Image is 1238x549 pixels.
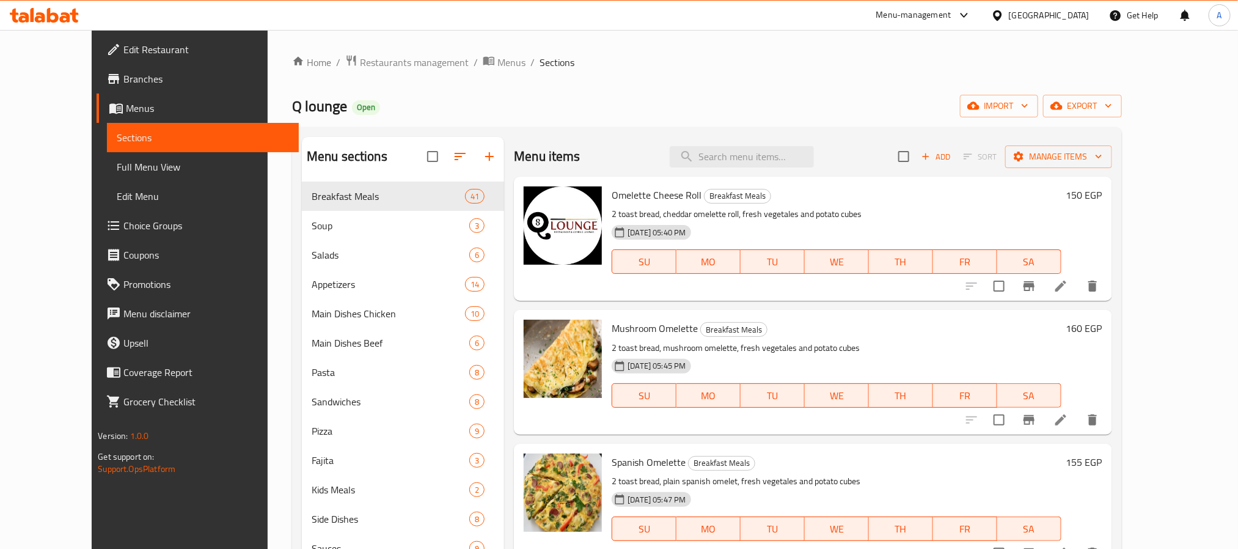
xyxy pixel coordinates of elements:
div: Breakfast Meals [688,456,755,471]
a: Home [292,55,331,70]
button: TH [869,383,933,408]
span: 9 [470,426,484,437]
span: Choice Groups [123,218,288,233]
div: items [469,394,485,409]
div: Main Dishes Chicken10 [302,299,504,328]
p: 2 toast bread, plain spanish omelet, fresh vegetales and potato cubes [612,474,1061,489]
div: Pizza9 [302,416,504,446]
div: Salads6 [302,240,504,270]
button: TU [741,383,805,408]
span: 6 [470,337,484,349]
span: 1.0.0 [130,428,149,444]
span: WE [810,253,864,271]
span: Breakfast Meals [689,456,755,470]
span: TH [874,253,928,271]
button: FR [933,517,997,541]
div: items [469,248,485,262]
span: Menu disclaimer [123,306,288,321]
h2: Menu items [514,147,581,166]
span: Add [920,150,953,164]
span: TH [874,387,928,405]
div: items [469,365,485,380]
span: Manage items [1015,149,1102,164]
button: Branch-specific-item [1014,271,1044,301]
p: 2 toast bread, mushroom omelette, fresh vegetales and potato cubes [612,341,1061,356]
a: Promotions [97,270,298,299]
span: TU [745,253,800,271]
span: FR [938,253,992,271]
h6: 155 EGP [1066,454,1102,471]
div: items [469,482,485,497]
span: Salads [312,248,469,262]
button: SU [612,383,676,408]
div: items [465,306,485,321]
div: Pizza [312,424,469,438]
a: Choice Groups [97,211,298,240]
span: Kids Meals [312,482,469,497]
div: Pasta8 [302,358,504,387]
span: Pasta [312,365,469,380]
span: 6 [470,249,484,261]
a: Branches [97,64,298,94]
span: 14 [466,279,484,290]
div: Sandwiches [312,394,469,409]
span: Select to update [986,273,1012,299]
button: Add [917,147,956,166]
span: import [970,98,1028,114]
span: [DATE] 05:47 PM [623,494,690,506]
span: SA [1002,387,1057,405]
a: Edit Restaurant [97,35,298,64]
span: SA [1002,253,1057,271]
span: Side Dishes [312,512,469,526]
a: Edit menu item [1053,413,1068,427]
h2: Menu sections [307,147,387,166]
button: export [1043,95,1122,117]
span: Q lounge [292,92,347,120]
span: Breakfast Meals [705,189,771,203]
div: Appetizers14 [302,270,504,299]
span: Select section first [956,147,1005,166]
span: Sections [540,55,574,70]
div: Kids Meals2 [302,475,504,504]
span: A [1217,9,1222,22]
button: import [960,95,1038,117]
span: 3 [470,455,484,466]
span: MO [681,253,736,271]
a: Grocery Checklist [97,387,298,416]
span: MO [681,387,736,405]
span: Upsell [123,336,288,350]
span: 41 [466,191,484,202]
span: Spanish Omelette [612,453,686,471]
span: Main Dishes Beef [312,336,469,350]
a: Menu disclaimer [97,299,298,328]
span: Full Menu View [117,160,288,174]
h6: 150 EGP [1066,186,1102,204]
div: items [469,453,485,468]
span: Promotions [123,277,288,292]
a: Upsell [97,328,298,358]
span: Menus [126,101,288,116]
span: TH [874,520,928,538]
span: Fajita [312,453,469,468]
div: Soup3 [302,211,504,240]
img: Omelette Cheese Roll [524,186,602,265]
span: SU [617,520,672,538]
button: SA [997,383,1061,408]
button: SA [997,517,1061,541]
span: Branches [123,72,288,86]
a: Full Menu View [107,152,298,182]
button: WE [805,383,869,408]
div: items [469,512,485,526]
img: Spanish Omelette [524,454,602,532]
a: Restaurants management [345,54,469,70]
span: Appetizers [312,277,465,292]
a: Sections [107,123,298,152]
span: 3 [470,220,484,232]
div: Breakfast Meals41 [302,182,504,211]
span: [DATE] 05:45 PM [623,360,690,372]
span: Mushroom Omelette [612,319,698,337]
a: Menus [97,94,298,123]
